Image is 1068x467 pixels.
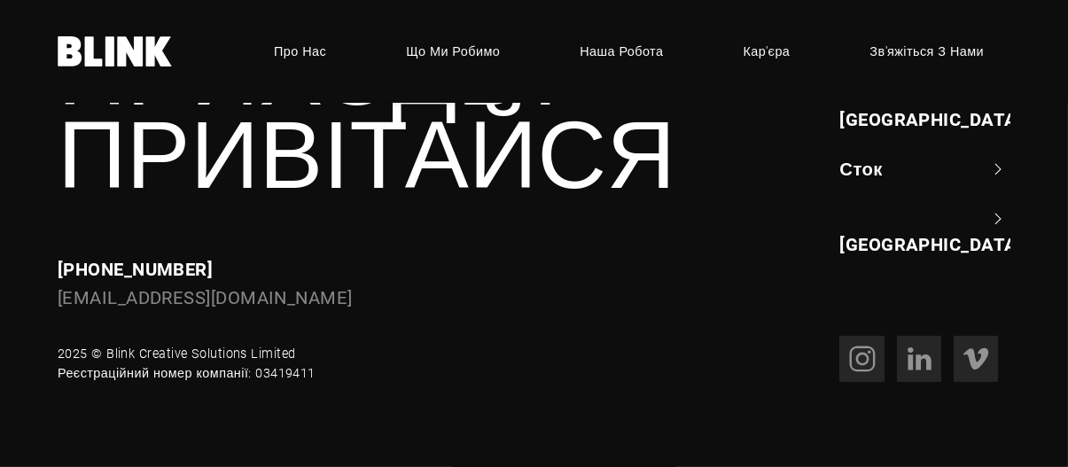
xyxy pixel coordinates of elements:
[743,43,790,59] font: Кар'єра
[274,43,326,59] font: Про нас
[58,285,353,308] a: [EMAIL_ADDRESS][DOMAIN_NAME]
[580,43,663,59] font: Наша робота
[58,345,296,362] font: 2025 © Blink Creative Solutions Limited
[716,25,816,78] a: Кар'єра
[58,101,675,210] font: привітайся
[839,82,1010,132] a: [GEOGRAPHIC_DATA]
[839,206,1010,257] a: [GEOGRAPHIC_DATA]
[869,43,984,59] font: Зв'яжіться з нами
[58,36,173,66] a: Дім
[839,107,1023,130] font: [GEOGRAPHIC_DATA]
[379,25,526,78] a: Що ми робимо
[839,232,1023,255] font: [GEOGRAPHIC_DATA]
[58,364,316,381] font: Реєстраційний номер компанії: 03419411
[839,156,1010,181] a: Сток
[843,25,1010,78] a: Зв'яжіться з нами
[839,157,883,180] font: Сток
[58,257,213,280] a: [PHONE_NUMBER]
[553,25,690,78] a: Наша робота
[247,25,353,78] a: Про нас
[406,43,500,59] font: Що ми робимо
